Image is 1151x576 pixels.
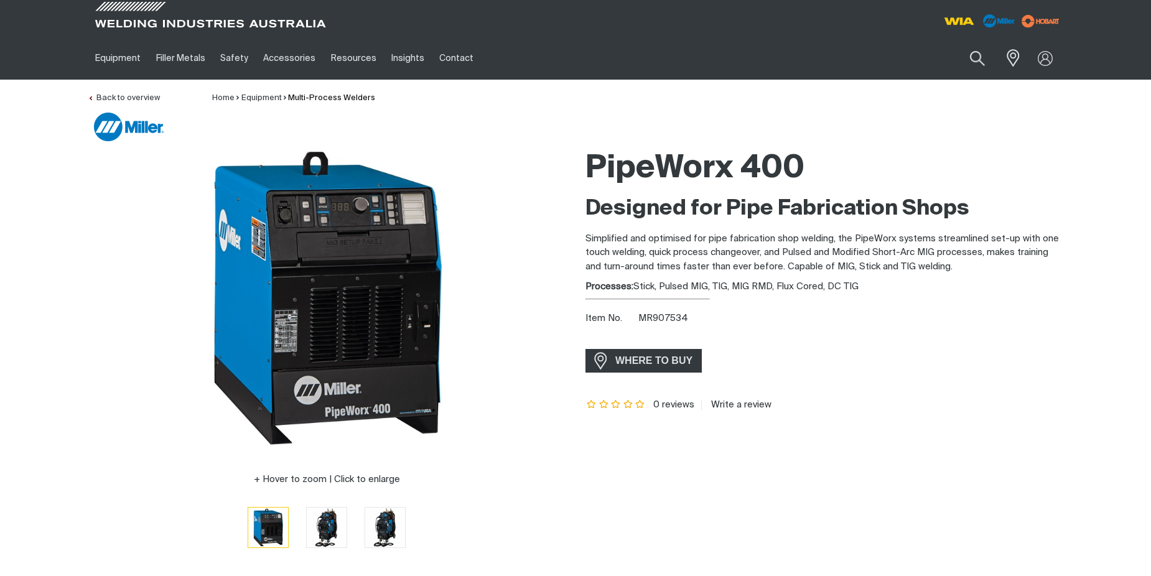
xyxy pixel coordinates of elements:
a: Back to overview of Multi-Process Welders [88,94,160,102]
nav: Main [88,37,819,80]
nav: Breadcrumb [212,92,375,105]
a: Equipment [241,94,282,102]
span: 0 reviews [653,400,694,409]
strong: Processes: [585,282,633,291]
img: PipeWorx 400 [307,508,347,547]
a: Insights [384,37,432,80]
a: Home [212,94,235,102]
a: Resources [324,37,384,80]
h1: PipeWorx 400 [585,149,1063,189]
img: miller [1018,12,1063,30]
span: Item No. [585,312,636,326]
a: Write a review [701,399,771,411]
img: PipeWorx 400 [248,508,288,547]
button: Go to slide 3 [365,507,406,548]
img: PipeWorx 400 [171,142,482,453]
a: Safety [213,37,256,80]
a: Multi-Process Welders [288,94,375,102]
p: Simplified and optimised for pipe fabrication shop welding, the PipeWorx systems streamlined set-... [585,232,1063,274]
span: Rating: {0} [585,401,646,409]
a: WHERE TO BUY [585,349,702,372]
button: Go to slide 2 [306,507,347,548]
img: Miller [94,113,164,141]
a: Filler Metals [148,37,212,80]
button: Search products [956,44,999,73]
button: Go to slide 1 [248,507,289,548]
button: Hover to zoom | Click to enlarge [246,472,408,487]
input: Product name or item number... [941,44,999,73]
h2: Designed for Pipe Fabrication Shops [585,195,1063,223]
a: Contact [432,37,481,80]
span: MR907534 [638,314,688,323]
img: PipeWorx 400 [365,508,405,547]
a: Accessories [256,37,323,80]
a: Equipment [88,37,148,80]
span: WHERE TO BUY [607,351,701,371]
div: Stick, Pulsed MIG, TIG, MIG RMD, Flux Cored, DC TIG [585,280,1063,294]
